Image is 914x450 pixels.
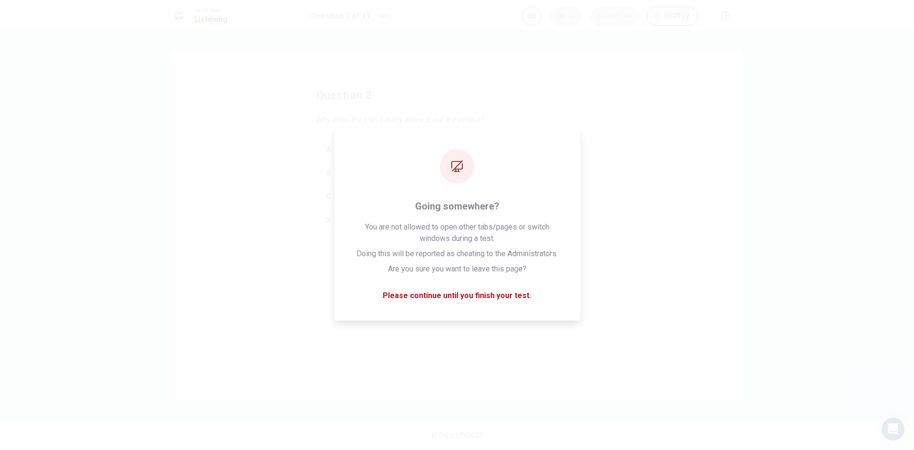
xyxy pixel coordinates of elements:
[316,137,598,161] button: AThey think the topic might be too complicated to explain.
[316,161,598,185] button: BThey think the materials will be too expensive.
[664,12,690,20] span: 00:09:22
[316,88,372,103] h4: question 2
[431,431,483,439] span: © Copyright 2025
[320,165,336,180] div: B
[194,7,228,14] span: Level Test
[194,14,228,25] h1: Listening
[339,143,527,155] span: They think the topic might be too complicated to explain.
[320,141,336,157] div: A
[320,213,336,228] div: D
[320,189,336,204] div: C
[316,114,485,126] span: Why does the man initially worry about the project?
[339,167,493,179] span: They think the materials will be too expensive.
[316,185,598,209] button: CThey don’t want to work on a group project.
[882,418,904,440] div: Open Intercom Messenger
[311,10,370,22] h1: Question 2 of 11
[316,209,598,232] button: DThey are not interested in renewable energy.
[339,215,487,226] span: They are not interested in renewable energy.
[646,7,698,26] button: 00:09:22
[339,191,480,202] span: They don’t want to work on a group project.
